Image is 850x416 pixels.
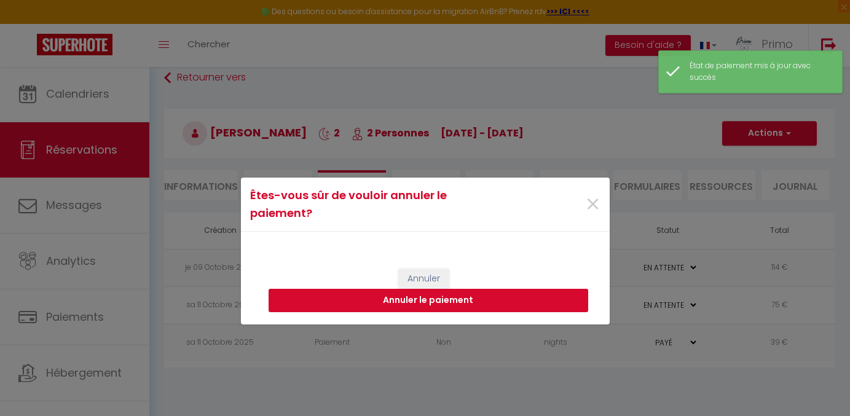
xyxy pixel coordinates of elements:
h4: Êtes-vous sûr de vouloir annuler le paiement? [250,187,478,222]
span: × [585,186,600,223]
div: État de paiement mis à jour avec succès [690,60,830,84]
button: Annuler le paiement [269,289,588,312]
button: Annuler [398,269,449,289]
button: Close [585,192,600,218]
